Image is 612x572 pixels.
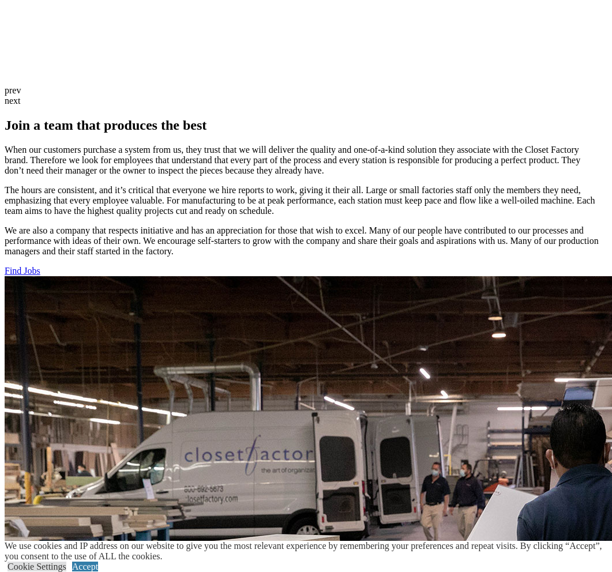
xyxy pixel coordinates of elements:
[5,185,599,216] p: The hours are consistent, and it’s critical that everyone we hire reports to work, giving it thei...
[5,225,599,257] p: We are also a company that respects initiative and has an appreciation for those that wish to exc...
[104,118,206,133] span: produces the best
[7,562,66,571] a: Cookie Settings
[5,85,599,96] div: prev
[5,541,612,562] div: We use cookies and IP address on our website to give you the most relevant experience by remember...
[5,118,100,133] span: Join a team that
[5,145,599,176] p: When our customers purchase a system from us, they trust that we will deliver the quality and one...
[5,266,40,276] a: Find Jobs
[72,562,98,571] a: Accept
[5,96,599,106] div: next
